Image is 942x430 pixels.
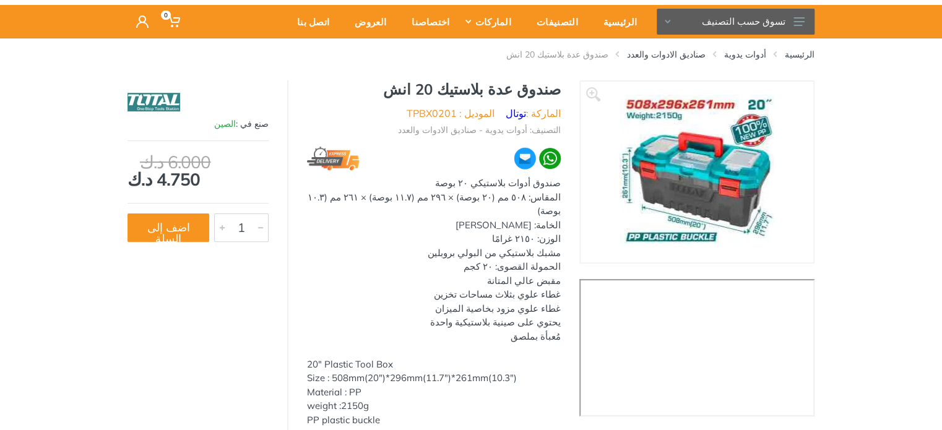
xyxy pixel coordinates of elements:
div: 6.000 د.ك [140,153,269,171]
li: الموديل : TPBX0201 [407,106,495,121]
div: العروض [338,9,395,35]
div: الماركات [458,9,519,35]
button: اضف إلى السلة [127,213,209,242]
h1: صندوق عدة بلاستيك 20 انش [307,80,561,98]
img: ma.webp [513,147,537,170]
img: wa.webp [539,148,561,170]
a: الرئيسية [587,5,646,38]
li: الماركة : [506,106,561,121]
li: صندوق عدة بلاستيك 20 انش [488,48,608,61]
div: الرئيسية [587,9,646,35]
div: اختصاصنا [395,9,458,35]
a: الرئيسية [785,48,815,61]
img: Royal Tools - صندوق عدة بلاستيك 20 انش [620,95,774,249]
span: الصين [214,118,236,129]
div: 4.750 د.ك [127,153,269,188]
a: اختصاصنا [395,5,458,38]
a: توتال [506,107,526,119]
img: توتال [127,87,180,118]
button: تسوق حسب التصنيف [657,9,815,35]
a: التصنيفات [520,5,587,38]
a: اتصل بنا [280,5,338,38]
a: أدوات يدوية [724,48,766,61]
a: العروض [338,5,395,38]
img: express.png [307,147,360,170]
li: التصنيف: أدوات يدوية - صناديق الادوات والعدد [398,124,561,137]
a: 0 [157,5,189,38]
nav: breadcrumb [127,48,815,61]
span: 0 [161,11,171,20]
a: صناديق الادوات والعدد [627,48,706,61]
div: صنع في : [127,118,269,131]
div: اتصل بنا [280,9,338,35]
div: التصنيفات [520,9,587,35]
